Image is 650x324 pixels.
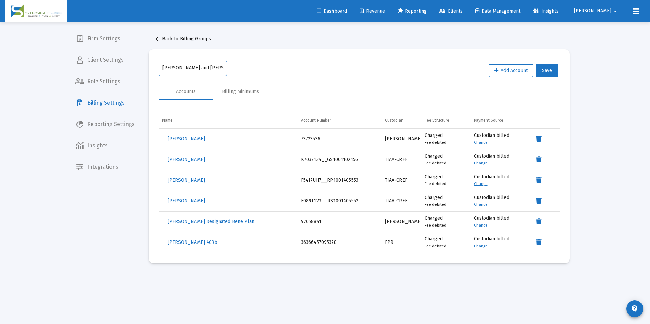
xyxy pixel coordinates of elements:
button: [PERSON_NAME] [162,153,210,166]
div: F5417UH7__RP1001405553 [301,177,378,184]
a: Change [474,140,488,145]
div: FPR [385,239,417,246]
small: Fee debited [425,223,446,228]
td: Column Fee Structure [421,112,471,128]
div: Custodian billed [474,174,526,187]
span: [PERSON_NAME] [168,198,205,204]
div: Custodian billed [474,236,526,249]
a: Insights [70,138,140,154]
small: Fee debited [425,244,446,248]
button: [PERSON_NAME] [566,4,628,18]
span: Reporting [398,8,427,14]
img: Dashboard [11,4,62,18]
div: Account Number [301,118,331,123]
div: Charged [425,215,467,229]
div: 97658841 [301,218,378,225]
td: Column Payment Source [471,112,529,128]
mat-icon: arrow_drop_down [611,4,619,18]
button: Save [536,64,558,77]
button: [PERSON_NAME] [162,194,210,208]
mat-icon: contact_support [631,305,639,313]
a: Change [474,244,488,248]
button: [PERSON_NAME] [162,174,210,187]
span: Revenue [360,8,385,14]
span: Save [542,68,552,73]
span: [PERSON_NAME] Designated Bene Plan [168,219,254,224]
a: Change [474,202,488,207]
span: Add Account [494,68,528,73]
a: Reporting [392,4,432,18]
button: [PERSON_NAME] Designated Bene Plan [162,215,260,229]
button: Back to Billing Groups [149,32,217,46]
div: 73723536 [301,136,378,142]
div: Custodian billed [474,153,526,166]
span: Data Management [475,8,520,14]
td: Column Name [159,112,297,128]
td: Column [529,112,560,128]
a: Reporting Settings [70,116,140,132]
div: Charged [425,236,467,249]
div: Payment Source [474,118,503,123]
div: Charged [425,174,467,187]
a: Client Settings [70,52,140,68]
div: TIAA-CREF [385,198,417,204]
div: [PERSON_NAME] [385,218,417,225]
td: Column Account Number [297,112,381,128]
a: Integrations [70,159,140,175]
div: Fee Structure [425,118,449,123]
div: Data grid [159,112,560,253]
div: Name [162,118,173,123]
a: Data Management [470,4,526,18]
div: 36366457095378 [301,239,378,246]
a: Billing Settings [70,95,140,111]
a: Role Settings [70,73,140,90]
small: Fee debited [425,140,446,145]
a: Change [474,223,488,228]
button: [PERSON_NAME] [162,132,210,146]
a: Clients [434,4,468,18]
div: Custodian [385,118,404,123]
span: Clients [439,8,463,14]
div: Charged [425,153,467,166]
a: Change [474,161,488,165]
div: F089T1V3__RS1001405552 [301,198,378,204]
div: K7037134__GS1001102156 [301,156,378,163]
a: Change [474,181,488,186]
div: Custodian billed [474,215,526,229]
td: Column Custodian [381,112,421,128]
small: Fee debited [425,161,446,165]
div: Charged [425,194,467,208]
span: Insights [533,8,559,14]
div: [PERSON_NAME] [385,136,417,142]
small: Fee debited [425,181,446,186]
a: Insights [528,4,564,18]
div: Accounts [176,88,196,95]
div: Charged [425,132,467,146]
span: [PERSON_NAME] 403b [168,239,217,245]
span: [PERSON_NAME] [168,177,205,183]
a: Revenue [354,4,391,18]
a: Dashboard [311,4,353,18]
div: TIAA-CREF [385,177,417,184]
span: Dashboard [317,8,347,14]
span: [PERSON_NAME] [168,136,205,142]
div: TIAA-CREF [385,156,417,163]
button: [PERSON_NAME] 403b [162,236,223,249]
span: [PERSON_NAME] [168,157,205,162]
div: Custodian billed [474,132,526,146]
span: Back to Billing Groups [154,36,211,42]
div: Custodian billed [474,194,526,208]
span: [PERSON_NAME] [574,8,611,14]
button: Add Account [489,64,533,77]
small: Fee debited [425,202,446,207]
div: Billing Minimums [222,88,259,95]
a: Firm Settings [70,31,140,47]
mat-icon: arrow_back [154,35,162,43]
